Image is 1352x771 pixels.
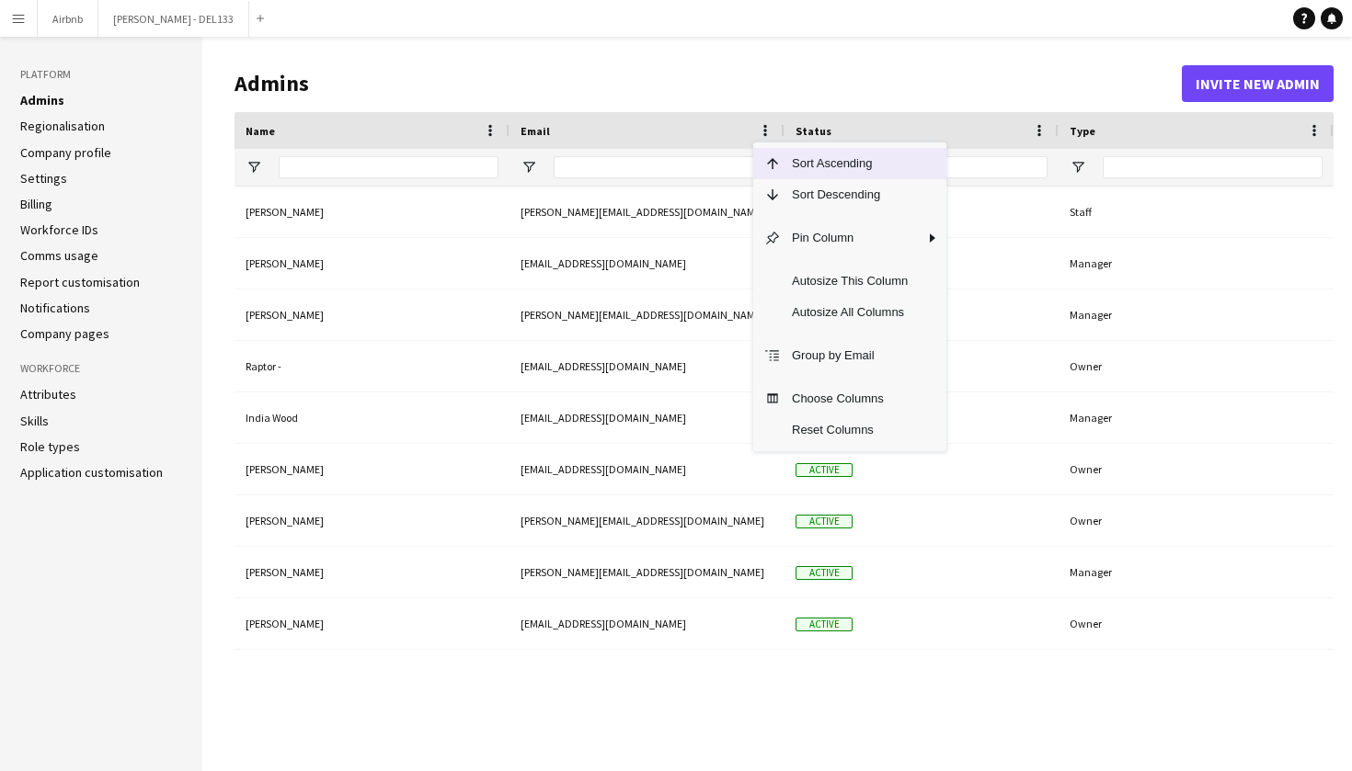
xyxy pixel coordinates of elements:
div: Owner [1059,444,1334,494]
div: Manager [1059,289,1334,340]
span: Sort Ascending [781,148,919,179]
div: [EMAIL_ADDRESS][DOMAIN_NAME] [510,598,785,649]
span: Type [1070,124,1095,138]
a: Role types [20,438,80,455]
span: Pin Column [781,222,919,254]
span: Status [796,124,831,138]
div: Owner [1059,341,1334,391]
div: Manager [1059,392,1334,443]
a: Comms usage [20,247,98,264]
a: Regionalisation [20,118,105,134]
a: Attributes [20,386,76,403]
div: [EMAIL_ADDRESS][DOMAIN_NAME] [510,238,785,289]
a: Admins [20,92,64,108]
a: Skills [20,413,49,429]
div: Raptor - [235,341,510,391]
span: Autosize This Column [781,266,919,297]
span: Autosize All Columns [781,297,919,328]
div: [PERSON_NAME] [235,547,510,597]
span: Name [246,124,275,138]
input: Email Filter Input [554,156,773,178]
span: Group by Email [781,340,919,371]
span: Sort Descending [781,179,919,210]
div: [PERSON_NAME][EMAIL_ADDRESS][DOMAIN_NAME] [510,547,785,597]
button: Invite new admin [1182,65,1334,102]
a: Company pages [20,325,109,342]
h3: Workforce [20,360,182,377]
a: Company profile [20,144,111,161]
span: Reset Columns [781,414,919,446]
button: Open Filter Menu [1070,159,1086,176]
button: [PERSON_NAME] - DEL133 [98,1,249,37]
div: Staff [1059,187,1334,237]
span: Choose Columns [781,383,919,414]
button: Open Filter Menu [521,159,537,176]
span: Active [796,463,853,477]
h3: Platform [20,66,182,83]
h1: Admins [235,70,1182,97]
a: Billing [20,196,52,212]
div: [PERSON_NAME] [235,598,510,649]
div: India Wood [235,392,510,443]
a: Settings [20,170,67,187]
a: Notifications [20,300,90,316]
div: [EMAIL_ADDRESS][DOMAIN_NAME] [510,341,785,391]
div: Owner [1059,495,1334,546]
div: [PERSON_NAME][EMAIL_ADDRESS][DOMAIN_NAME] [510,187,785,237]
span: Active [796,566,853,580]
div: [PERSON_NAME] [235,187,510,237]
a: Report customisation [20,274,140,290]
div: [PERSON_NAME] [235,289,510,340]
input: Type Filter Input [1103,156,1323,178]
div: [EMAIL_ADDRESS][DOMAIN_NAME] [510,444,785,494]
div: [PERSON_NAME][EMAIL_ADDRESS][DOMAIN_NAME] [510,289,785,340]
button: Airbnb [38,1,98,37]
div: [PERSON_NAME][EMAIL_ADDRESS][DOMAIN_NAME] [510,495,785,546]
button: Open Filter Menu [246,159,262,176]
a: Application customisation [20,464,163,481]
div: [PERSON_NAME] [235,444,510,494]
div: Column Menu [753,142,946,451]
span: Email [521,124,550,138]
div: [PERSON_NAME] [235,238,510,289]
div: [EMAIL_ADDRESS][DOMAIN_NAME] [510,392,785,443]
input: Name Filter Input [279,156,498,178]
div: [PERSON_NAME] [235,495,510,546]
div: Manager [1059,547,1334,597]
span: Active [796,618,853,631]
div: Manager [1059,238,1334,289]
a: Workforce IDs [20,221,98,238]
span: Active [796,515,853,528]
div: Owner [1059,598,1334,649]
